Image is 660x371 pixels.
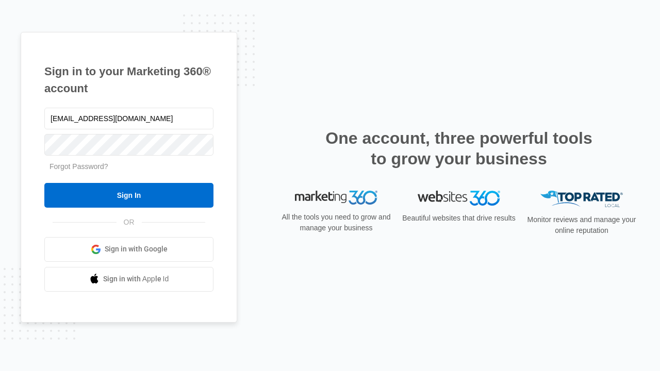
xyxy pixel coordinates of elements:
[540,191,623,208] img: Top Rated Local
[44,267,213,292] a: Sign in with Apple Id
[295,191,377,205] img: Marketing 360
[44,237,213,262] a: Sign in with Google
[44,63,213,97] h1: Sign in to your Marketing 360® account
[105,244,168,255] span: Sign in with Google
[524,214,639,236] p: Monitor reviews and manage your online reputation
[49,162,108,171] a: Forgot Password?
[117,217,142,228] span: OR
[322,128,596,169] h2: One account, three powerful tools to grow your business
[278,212,394,233] p: All the tools you need to grow and manage your business
[401,213,517,224] p: Beautiful websites that drive results
[44,108,213,129] input: Email
[44,183,213,208] input: Sign In
[418,191,500,206] img: Websites 360
[103,274,169,284] span: Sign in with Apple Id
